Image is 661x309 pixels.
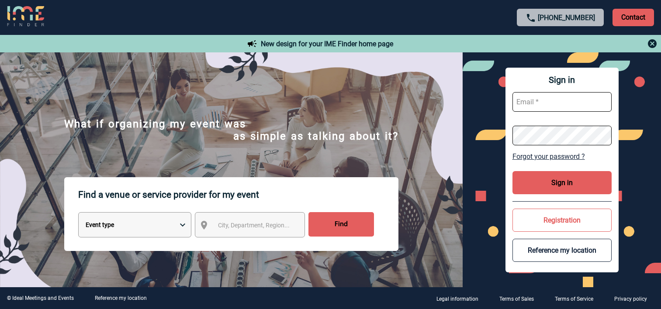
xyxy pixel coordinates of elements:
[512,92,612,112] input: Email *
[429,294,492,302] a: Legal information
[499,296,534,302] p: Terms of Sales
[95,295,147,301] a: Reference my location
[555,296,593,302] p: Terms of Service
[512,209,612,232] button: Registration
[512,171,612,194] button: Sign in
[607,294,661,302] a: Privacy policy
[218,222,290,229] span: City, Department, Region...
[7,295,74,301] div: © Ideal Meetings and Events
[512,152,612,161] a: Forgot your password ?
[613,9,654,26] p: Contact
[614,296,647,302] p: Privacy policy
[308,212,374,237] input: Find
[548,294,607,302] a: Terms of Service
[492,294,548,302] a: Terms of Sales
[512,75,612,85] span: Sign in
[78,177,398,212] p: Find a venue or service provider for my event
[512,239,612,262] button: Reference my location
[526,13,536,23] img: call-24-px.png
[436,296,478,302] p: Legal information
[538,14,595,22] a: [PHONE_NUMBER]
